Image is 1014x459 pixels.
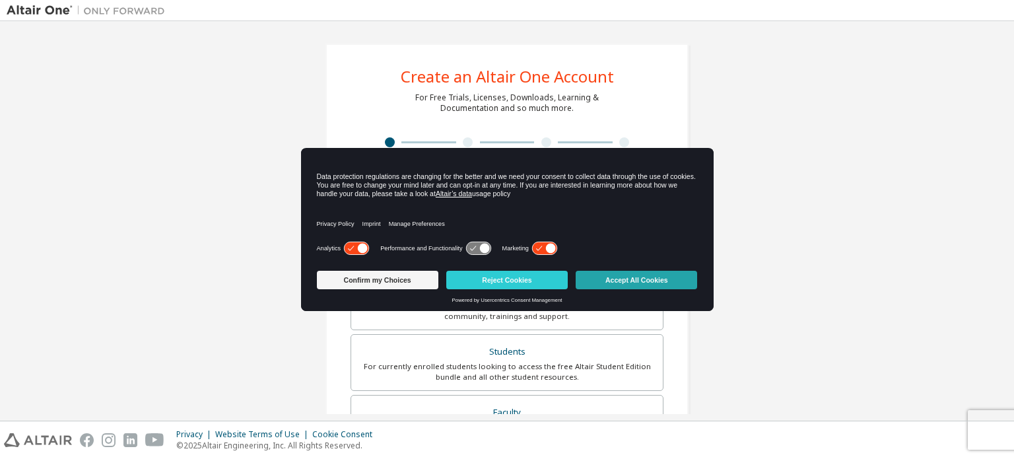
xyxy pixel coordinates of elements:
img: instagram.svg [102,433,116,447]
div: Website Terms of Use [215,429,312,440]
img: Altair One [7,4,172,17]
div: For Free Trials, Licenses, Downloads, Learning & Documentation and so much more. [415,92,599,114]
div: Students [359,343,655,361]
p: © 2025 Altair Engineering, Inc. All Rights Reserved. [176,440,380,451]
div: Cookie Consent [312,429,380,440]
img: youtube.svg [145,433,164,447]
div: Faculty [359,404,655,422]
img: linkedin.svg [123,433,137,447]
img: altair_logo.svg [4,433,72,447]
div: Privacy [176,429,215,440]
img: facebook.svg [80,433,94,447]
div: For currently enrolled students looking to access the free Altair Student Edition bundle and all ... [359,361,655,382]
div: Create an Altair One Account [401,69,614,85]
